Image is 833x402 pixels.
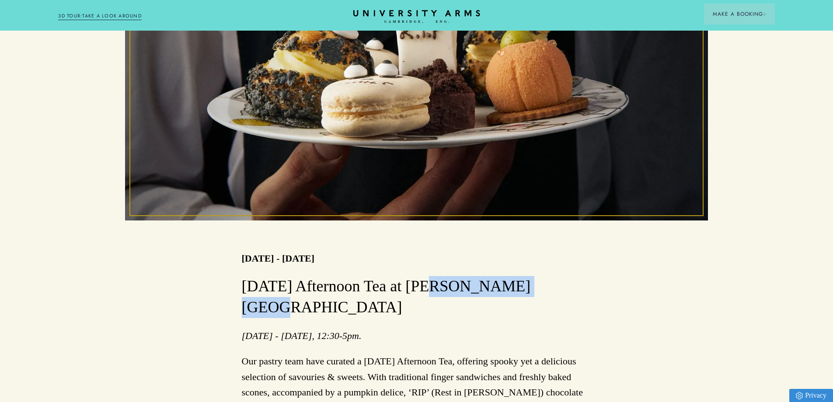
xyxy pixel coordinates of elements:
[704,3,775,24] button: Make a BookingArrow icon
[796,392,803,399] img: Privacy
[58,12,142,20] a: 3D TOUR:TAKE A LOOK AROUND
[353,10,480,24] a: Home
[242,251,315,266] p: [DATE] - [DATE]
[242,330,362,341] em: [DATE] - [DATE], 12:30-5pm.
[789,389,833,402] a: Privacy
[242,276,592,318] h3: [DATE] Afternoon Tea at [PERSON_NAME][GEOGRAPHIC_DATA]
[713,10,766,18] span: Make a Booking
[763,13,766,16] img: Arrow icon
